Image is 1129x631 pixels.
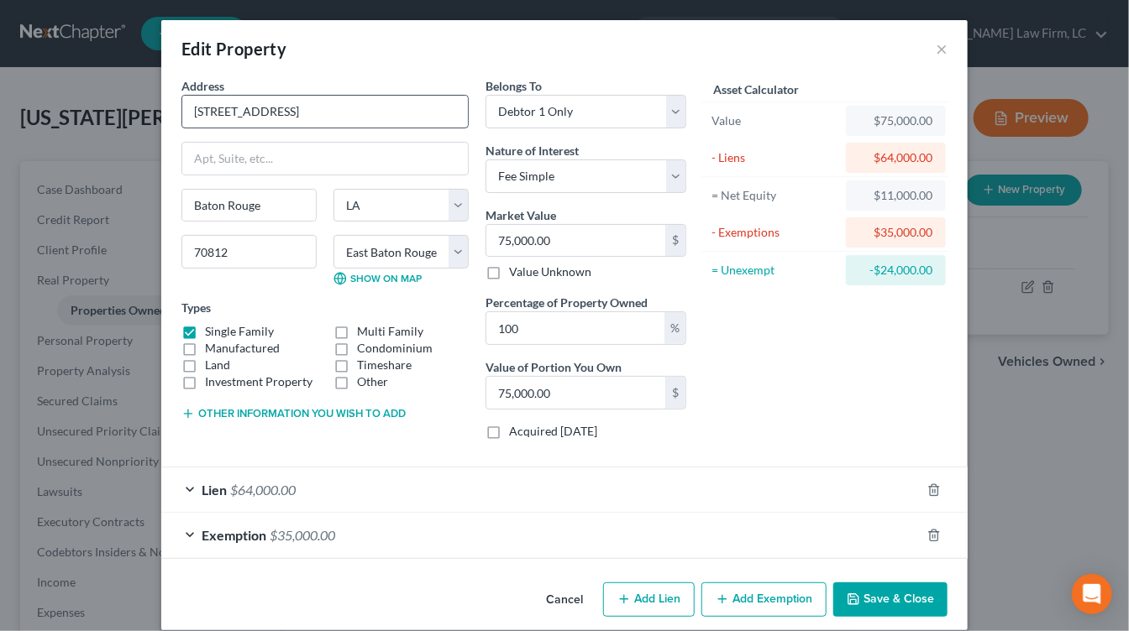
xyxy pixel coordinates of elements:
[270,527,335,543] span: $35,000.00
[665,377,685,409] div: $
[205,373,312,390] label: Investment Property
[859,224,932,241] div: $35,000.00
[859,187,932,204] div: $11,000.00
[486,206,556,224] label: Market Value
[181,407,406,420] button: Other information you wish to add
[701,582,827,618] button: Add Exemption
[486,79,542,93] span: Belongs To
[357,373,388,390] label: Other
[712,112,838,129] div: Value
[712,149,838,166] div: - Liens
[936,39,948,59] button: ×
[181,37,286,60] div: Edit Property
[603,582,695,618] button: Add Lien
[230,482,296,498] span: $64,000.00
[486,312,664,344] input: 0.00
[182,96,468,128] input: Enter address...
[712,224,838,241] div: - Exemptions
[205,340,280,357] label: Manufactured
[712,262,838,279] div: = Unexempt
[205,323,274,340] label: Single Family
[333,272,422,285] a: Show on Map
[357,340,433,357] label: Condominium
[1072,574,1112,614] div: Open Intercom Messenger
[205,357,230,373] label: Land
[182,190,316,222] input: Enter city...
[182,143,468,175] input: Apt, Suite, etc...
[486,358,622,376] label: Value of Portion You Own
[664,312,685,344] div: %
[202,482,227,498] span: Lien
[486,225,665,257] input: 0.00
[357,357,412,373] label: Timeshare
[833,582,948,618] button: Save & Close
[202,527,266,543] span: Exemption
[486,294,648,311] label: Percentage of Property Owned
[665,225,685,257] div: $
[533,584,596,618] button: Cancel
[181,299,211,316] label: Types
[859,112,932,129] div: $75,000.00
[486,377,665,409] input: 0.00
[181,235,317,269] input: Enter zip...
[486,142,579,159] label: Nature of Interest
[357,323,423,340] label: Multi Family
[509,423,597,440] label: Acquired [DATE]
[859,149,932,166] div: $64,000.00
[713,81,799,98] label: Asset Calculator
[712,187,838,204] div: = Net Equity
[181,79,224,93] span: Address
[859,262,932,279] div: -$24,000.00
[509,263,591,280] label: Value Unknown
